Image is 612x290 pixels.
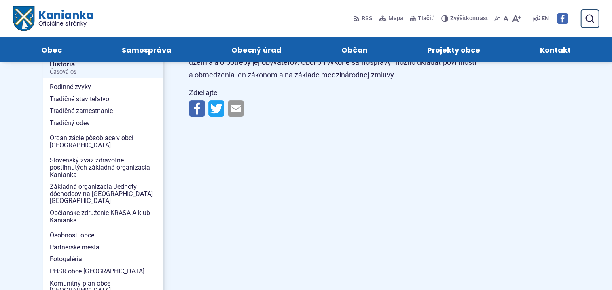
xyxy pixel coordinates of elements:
[228,100,244,117] img: Zdieľať e-mailom
[43,58,163,78] a: HistóriaČasová os
[43,241,163,254] a: Partnerské mestá
[43,253,163,265] a: Fotogaléria
[38,21,93,26] span: Oficiálne stránky
[493,10,502,27] button: Zmenšiť veľkosť písma
[354,10,374,27] a: RSS
[510,10,523,27] button: Zväčšiť veľkosť písma
[50,253,157,265] span: Fotogaléria
[19,37,84,62] a: Obec
[50,132,157,151] span: Organizácie pôsobiace v obci [GEOGRAPHIC_DATA]
[377,10,405,27] a: Mapa
[441,10,489,27] button: Zvýšiťkontrast
[50,229,157,241] span: Osobnosti obce
[341,37,367,62] span: Občan
[557,13,568,24] img: Prejsť na Facebook stránku
[43,132,163,151] a: Organizácie pôsobiace v obci [GEOGRAPHIC_DATA]
[405,37,502,62] a: Projekty obce
[43,93,163,105] a: Tradičné staviteľstvo
[43,105,163,117] a: Tradičné zamestnanie
[43,229,163,241] a: Osobnosti obce
[50,181,157,207] span: Základná organizácia Jednoty dôchodcov na [GEOGRAPHIC_DATA] [GEOGRAPHIC_DATA]
[418,15,433,22] span: Tlačiť
[43,265,163,277] a: PHSR obce [GEOGRAPHIC_DATA]
[50,265,157,277] span: PHSR obce [GEOGRAPHIC_DATA]
[13,6,93,31] a: Logo Kanianka, prejsť na domovskú stránku.
[408,10,435,27] button: Tlačiť
[50,58,157,78] span: História
[502,10,510,27] button: Nastaviť pôvodnú veľkosť písma
[450,15,466,22] span: Zvýšiť
[231,37,282,62] span: Obecný úrad
[122,37,172,62] span: Samospráva
[450,15,488,22] span: kontrast
[540,14,551,23] a: EN
[50,117,157,129] span: Tradičný odev
[13,6,34,31] img: Prejsť na domovskú stránku
[50,93,157,105] span: Tradičné staviteľstvo
[540,37,571,62] span: Kontakt
[427,37,480,62] span: Projekty obce
[362,14,373,23] span: RSS
[43,81,163,93] a: Rodinné zvyky
[189,100,205,117] img: Zdieľať na Facebooku
[50,81,157,93] span: Rodinné zvyky
[50,154,157,181] span: Slovenský zväz zdravotne postihnutých základná organizácia Kanianka
[50,105,157,117] span: Tradičné zamestnanie
[542,14,549,23] span: EN
[50,207,157,226] span: Občianske združenie KRASA A-klub Kanianka
[189,44,476,81] p: Základnou úlohou obce pri výkone samosprávy je starostlivosť o všestranný rozvoj jej územia a o p...
[208,100,224,117] img: Zdieľať na Twitteri
[43,207,163,226] a: Občianske združenie KRASA A-klub Kanianka
[189,87,476,99] p: Zdieľajte
[43,117,163,129] a: Tradičný odev
[43,181,163,207] a: Základná organizácia Jednoty dôchodcov na [GEOGRAPHIC_DATA] [GEOGRAPHIC_DATA]
[210,37,303,62] a: Obecný úrad
[388,14,403,23] span: Mapa
[50,69,157,75] span: Časová os
[518,37,593,62] a: Kontakt
[50,241,157,254] span: Partnerské mestá
[320,37,390,62] a: Občan
[100,37,193,62] a: Samospráva
[34,10,93,27] span: Kanianka
[43,154,163,181] a: Slovenský zväz zdravotne postihnutých základná organizácia Kanianka
[41,37,62,62] span: Obec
